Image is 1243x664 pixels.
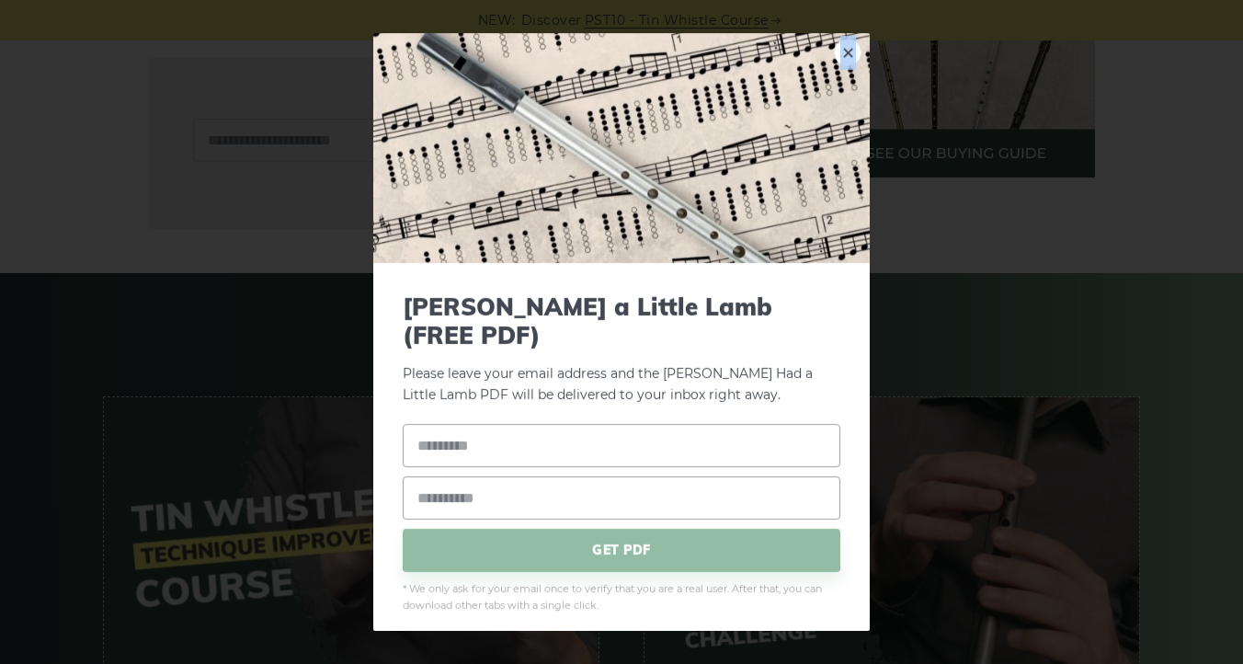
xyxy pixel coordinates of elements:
[373,33,870,263] img: Tin Whistle Tab Preview
[403,529,840,572] span: GET PDF
[403,292,840,349] span: [PERSON_NAME] a Little Lamb (FREE PDF)
[403,581,840,614] span: * We only ask for your email once to verify that you are a real user. After that, you can downloa...
[403,292,840,406] p: Please leave your email address and the [PERSON_NAME] Had a Little Lamb PDF will be delivered to ...
[834,39,861,66] a: ×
